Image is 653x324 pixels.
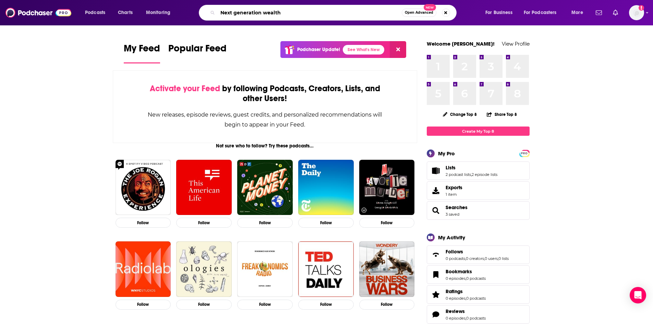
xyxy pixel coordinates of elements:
[359,241,415,297] img: Business Wars
[113,143,418,149] div: Not sure who to follow? Try these podcasts...
[429,310,443,319] a: Reviews
[298,218,354,228] button: Follow
[237,241,293,297] img: Freakonomics Radio
[629,5,644,20] button: Show profile menu
[405,11,433,14] span: Open Advanced
[446,296,465,301] a: 0 episodes
[205,5,463,21] div: Search podcasts, credits, & more...
[486,108,517,121] button: Share Top 8
[237,218,293,228] button: Follow
[424,4,436,11] span: New
[427,245,530,264] span: Follows
[438,234,465,241] div: My Activity
[484,256,485,261] span: ,
[176,218,232,228] button: Follow
[498,256,509,261] a: 0 lists
[429,206,443,215] a: Searches
[150,83,220,94] span: Activate your Feed
[116,241,171,297] img: Radiolab
[481,7,521,18] button: open menu
[124,43,160,58] span: My Feed
[218,7,402,18] input: Search podcasts, credits, & more...
[298,160,354,215] img: The Daily
[116,218,171,228] button: Follow
[439,110,481,119] button: Change Top 8
[446,256,465,261] a: 0 podcasts
[639,5,644,11] svg: Add a profile image
[485,256,498,261] a: 0 users
[446,288,486,295] a: Ratings
[438,150,455,157] div: My Pro
[359,218,415,228] button: Follow
[237,160,293,215] a: Planet Money
[359,160,415,215] img: My Favorite Murder with Karen Kilgariff and Georgia Hardstark
[630,287,646,303] div: Open Intercom Messenger
[524,8,557,17] span: For Podcasters
[571,8,583,17] span: More
[446,288,463,295] span: Ratings
[298,241,354,297] img: TED Talks Daily
[297,47,340,52] p: Podchaser Update!
[85,8,105,17] span: Podcasts
[427,305,530,324] span: Reviews
[446,308,486,314] a: Reviews
[466,316,486,321] a: 0 podcasts
[471,172,472,177] span: ,
[118,8,133,17] span: Charts
[502,40,530,47] a: View Profile
[429,250,443,260] a: Follows
[427,181,530,200] a: Exports
[466,256,484,261] a: 0 creators
[147,84,383,104] div: by following Podcasts, Creators, Lists, and other Users!
[146,8,170,17] span: Monitoring
[446,308,465,314] span: Reviews
[168,43,227,58] span: Popular Feed
[176,241,232,297] img: Ologies with Alie Ward
[446,204,468,211] a: Searches
[446,249,509,255] a: Follows
[427,265,530,284] span: Bookmarks
[446,165,497,171] a: Lists
[610,7,621,19] a: Show notifications dropdown
[237,300,293,310] button: Follow
[113,7,137,18] a: Charts
[147,110,383,130] div: New releases, episode reviews, guest credits, and personalized recommendations will begin to appe...
[5,6,71,19] img: Podchaser - Follow, Share and Rate Podcasts
[427,201,530,220] span: Searches
[446,249,463,255] span: Follows
[472,172,497,177] a: 2 episode lists
[168,43,227,63] a: Popular Feed
[520,151,529,156] span: PRO
[466,276,486,281] a: 0 podcasts
[176,300,232,310] button: Follow
[485,8,512,17] span: For Business
[429,290,443,299] a: Ratings
[124,43,160,63] a: My Feed
[427,161,530,180] span: Lists
[116,160,171,215] img: The Joe Rogan Experience
[298,300,354,310] button: Follow
[446,316,465,321] a: 0 episodes
[519,7,567,18] button: open menu
[116,300,171,310] button: Follow
[446,212,459,217] a: 3 saved
[446,172,471,177] a: 2 podcast lists
[446,184,462,191] span: Exports
[446,276,465,281] a: 0 episodes
[466,296,486,301] a: 0 podcasts
[429,166,443,176] a: Lists
[343,45,384,55] a: See What's New
[427,127,530,136] a: Create My Top 8
[427,40,495,47] a: Welcome [PERSON_NAME]!
[141,7,179,18] button: open menu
